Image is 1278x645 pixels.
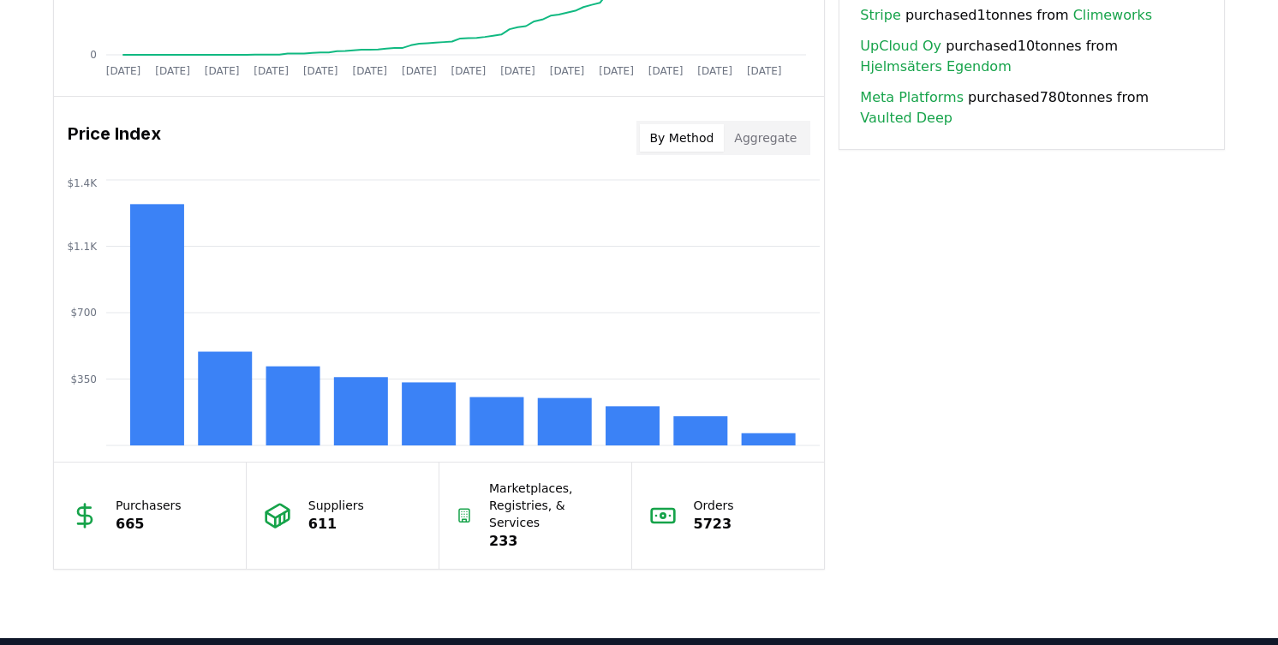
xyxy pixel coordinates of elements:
span: purchased 10 tonnes from [860,36,1203,77]
tspan: 0 [90,49,97,61]
tspan: [DATE] [599,65,634,77]
tspan: $1.1K [67,241,98,253]
p: 5723 [694,514,734,535]
h3: Price Index [68,121,161,155]
tspan: [DATE] [352,65,387,77]
tspan: $350 [70,373,97,385]
p: 665 [116,514,182,535]
p: Purchasers [116,497,182,514]
tspan: [DATE] [303,65,338,77]
tspan: [DATE] [451,65,487,77]
p: 611 [308,514,364,535]
tspan: [DATE] [697,65,732,77]
a: Stripe [860,5,900,26]
tspan: $1.4K [67,177,98,189]
p: Suppliers [308,497,364,514]
tspan: [DATE] [550,65,585,77]
tspan: $700 [70,307,97,319]
tspan: [DATE] [402,65,437,77]
span: purchased 780 tonnes from [860,87,1203,128]
a: Meta Platforms [860,87,964,108]
a: Hjelmsäters Egendom [860,57,1011,77]
tspan: [DATE] [205,65,240,77]
tspan: [DATE] [747,65,782,77]
p: Marketplaces, Registries, & Services [489,480,614,531]
tspan: [DATE] [254,65,289,77]
tspan: [DATE] [500,65,535,77]
tspan: [DATE] [155,65,190,77]
tspan: [DATE] [106,65,141,77]
a: Vaulted Deep [860,108,953,128]
a: UpCloud Oy [860,36,941,57]
p: Orders [694,497,734,514]
span: purchased 1 tonnes from [860,5,1152,26]
a: Climeworks [1073,5,1153,26]
button: By Method [640,124,725,152]
button: Aggregate [724,124,807,152]
tspan: [DATE] [648,65,684,77]
p: 233 [489,531,614,552]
